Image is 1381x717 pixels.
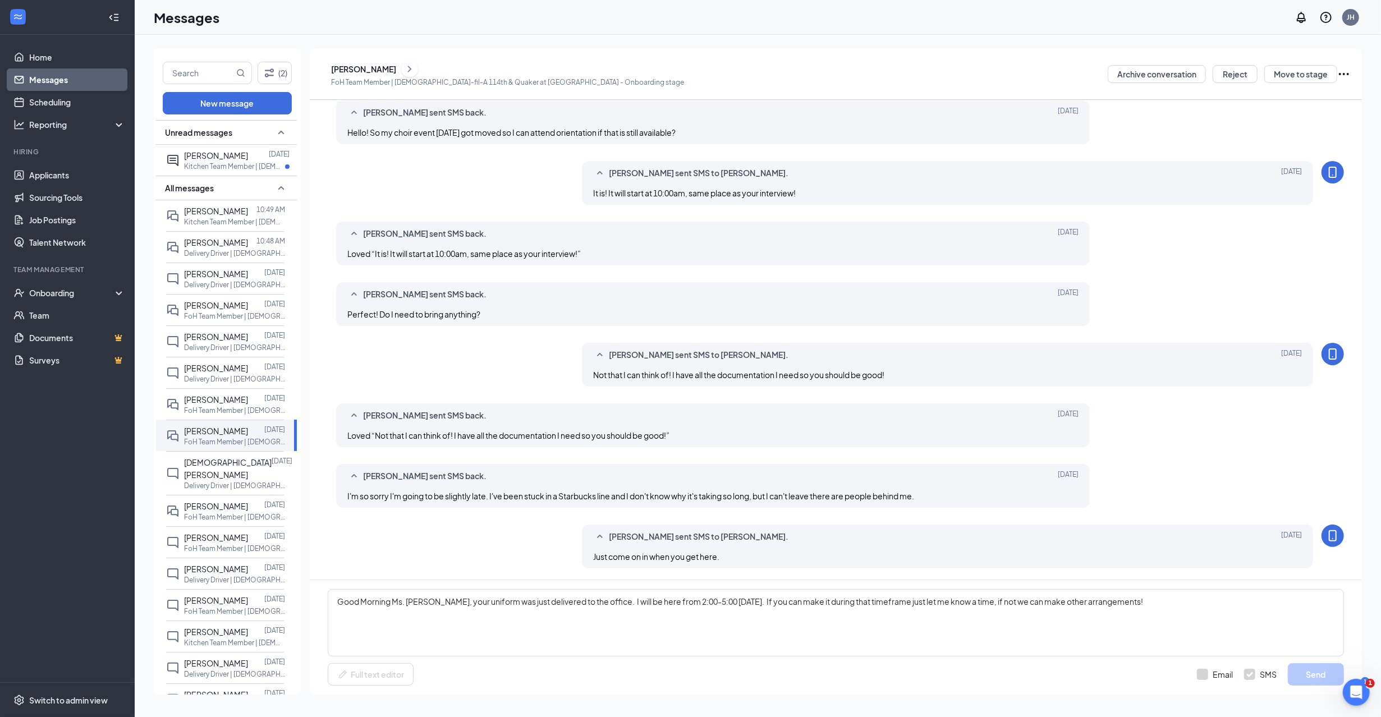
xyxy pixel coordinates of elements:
[264,330,285,340] p: [DATE]
[163,92,292,114] button: New message
[184,544,285,553] p: FoH Team Member | [DEMOGRAPHIC_DATA]- fil-A 82nd & University at [GEOGRAPHIC_DATA]
[166,504,180,518] svg: DoubleChat
[337,669,348,680] svg: Pen
[593,530,607,544] svg: SmallChevronUp
[108,12,120,23] svg: Collapse
[29,304,125,327] a: Team
[1281,348,1302,362] span: [DATE]
[184,564,248,574] span: [PERSON_NAME]
[1058,409,1079,422] span: [DATE]
[1058,288,1079,301] span: [DATE]
[363,227,487,241] span: [PERSON_NAME] sent SMS back.
[184,437,285,447] p: FoH Team Member | [DEMOGRAPHIC_DATA]-fil-A 114th & Quaker at [GEOGRAPHIC_DATA]
[13,119,25,130] svg: Analysis
[609,167,788,180] span: [PERSON_NAME] sent SMS to [PERSON_NAME].
[184,300,248,310] span: [PERSON_NAME]
[184,690,248,700] span: [PERSON_NAME]
[264,563,285,572] p: [DATE]
[154,8,219,27] h1: Messages
[12,11,24,22] svg: WorkstreamLogo
[184,406,285,415] p: FoH Team Member | [DEMOGRAPHIC_DATA]-fil-A 114th & Quaker at [GEOGRAPHIC_DATA]
[29,46,125,68] a: Home
[347,249,581,259] span: Loved “It is! It will start at 10:00am, same place as your interview!”
[363,470,487,483] span: [PERSON_NAME] sent SMS back.
[347,288,361,301] svg: SmallChevronUp
[184,669,285,679] p: Delivery Driver | [DEMOGRAPHIC_DATA]-fil-A 82nd & University at [GEOGRAPHIC_DATA]
[184,343,285,352] p: Delivery Driver | [DEMOGRAPHIC_DATA]-fil-A 82nd & University at [GEOGRAPHIC_DATA]
[347,430,669,440] span: Loved “Not that I can think of! I have all the documentation I need so you should be good!”
[184,457,272,480] span: [DEMOGRAPHIC_DATA][PERSON_NAME]
[13,265,123,274] div: Team Management
[256,205,285,214] p: 10:49 AM
[29,68,125,91] a: Messages
[1281,167,1302,180] span: [DATE]
[166,630,180,644] svg: ChatInactive
[347,491,914,501] span: I'm so sorry I'm going to be slightly late. I've been stuck in a Starbucks line and I don't know ...
[1337,67,1351,81] svg: Ellipses
[29,186,125,209] a: Sourcing Tools
[166,272,180,286] svg: ChatInactive
[404,62,415,76] svg: ChevronRight
[184,332,248,342] span: [PERSON_NAME]
[264,688,285,698] p: [DATE]
[184,532,248,543] span: [PERSON_NAME]
[184,394,248,405] span: [PERSON_NAME]
[29,327,125,349] a: DocumentsCrown
[184,217,285,227] p: Kitchen Team Member | [DEMOGRAPHIC_DATA]-fil-A 114th & Quaker at [GEOGRAPHIC_DATA]
[1366,679,1375,688] span: 1
[263,66,276,80] svg: Filter
[29,209,125,231] a: Job Postings
[166,398,180,411] svg: DoubleChat
[1213,65,1258,83] button: Reject
[328,589,1344,656] textarea: Good Morning Ms. [PERSON_NAME], your uniform was just delivered to the office. I will be here fro...
[1295,11,1308,24] svg: Notifications
[363,288,487,301] span: [PERSON_NAME] sent SMS back.
[166,366,180,380] svg: ChatInactive
[166,567,180,581] svg: ChatInactive
[29,695,108,706] div: Switch to admin view
[184,269,248,279] span: [PERSON_NAME]
[264,268,285,277] p: [DATE]
[1319,11,1333,24] svg: QuestionInfo
[184,501,248,511] span: [PERSON_NAME]
[184,162,285,171] p: Kitchen Team Member | [DEMOGRAPHIC_DATA]-fil-A 82nd & University at [GEOGRAPHIC_DATA]
[184,363,248,373] span: [PERSON_NAME]
[593,167,607,180] svg: SmallChevronUp
[29,231,125,254] a: Talent Network
[29,164,125,186] a: Applicants
[184,150,248,160] span: [PERSON_NAME]
[264,299,285,309] p: [DATE]
[1326,166,1339,179] svg: MobileSms
[184,627,248,637] span: [PERSON_NAME]
[184,575,285,585] p: Delivery Driver | [DEMOGRAPHIC_DATA]-fil-A 82nd & University at [GEOGRAPHIC_DATA]
[331,77,684,87] p: FoH Team Member | [DEMOGRAPHIC_DATA]-fil-A 114th & Quaker at [GEOGRAPHIC_DATA] - Onboarding stage
[166,536,180,549] svg: ChatInactive
[347,227,361,241] svg: SmallChevronUp
[593,551,719,562] span: Just come on in when you get here.
[347,470,361,483] svg: SmallChevronUp
[264,425,285,434] p: [DATE]
[593,370,884,380] span: Not that I can think of! I have all the documentation I need so you should be good!
[166,661,180,675] svg: ChatInactive
[1108,65,1206,83] button: Archive conversation
[269,149,290,159] p: [DATE]
[166,154,180,167] svg: ActiveChat
[347,409,361,422] svg: SmallChevronUp
[1058,106,1079,119] span: [DATE]
[609,530,788,544] span: [PERSON_NAME] sent SMS to [PERSON_NAME].
[166,209,180,223] svg: DoubleChat
[184,606,285,616] p: FoH Team Member | [DEMOGRAPHIC_DATA]-fil-A 114th & Quaker at [GEOGRAPHIC_DATA]
[258,62,292,84] button: Filter (2)
[166,241,180,254] svg: DoubleChat
[184,206,248,216] span: [PERSON_NAME]
[264,500,285,509] p: [DATE]
[166,304,180,317] svg: DoubleChat
[166,335,180,348] svg: ChatInactive
[184,512,285,522] p: FoH Team Member | [DEMOGRAPHIC_DATA]-fil-A 114th & Quaker at [GEOGRAPHIC_DATA]
[166,429,180,443] svg: DoubleChat
[13,695,25,706] svg: Settings
[184,595,248,605] span: [PERSON_NAME]
[166,693,180,706] svg: ChatInactive
[264,531,285,541] p: [DATE]
[1264,65,1337,83] button: Move to stage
